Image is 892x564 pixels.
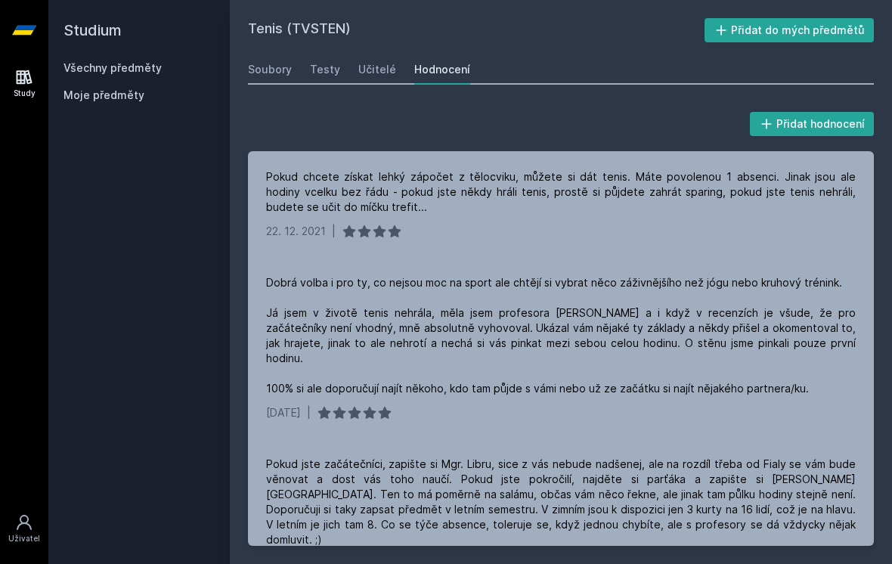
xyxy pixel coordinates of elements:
[750,112,875,136] button: Přidat hodnocení
[63,61,162,74] a: Všechny předměty
[358,62,396,77] div: Učitelé
[310,62,340,77] div: Testy
[3,506,45,552] a: Uživatel
[266,169,856,215] div: Pokud chcete získat lehký zápočet z tělocviku, můžete si dát tenis. Máte povolenou 1 absenci. Jin...
[266,457,856,547] div: Pokud jste začátečníci, zapište si Mgr. Libru, sice z vás nebude nadšenej, ale na rozdíl třeba od...
[307,405,311,420] div: |
[414,62,470,77] div: Hodnocení
[266,275,856,396] div: Dobrá volba i pro ty, co nejsou moc na sport ale chtějí si vybrat něco záživnějšího než jógu nebo...
[248,62,292,77] div: Soubory
[248,54,292,85] a: Soubory
[3,60,45,107] a: Study
[266,405,301,420] div: [DATE]
[8,533,40,544] div: Uživatel
[14,88,36,99] div: Study
[63,88,144,103] span: Moje předměty
[414,54,470,85] a: Hodnocení
[310,54,340,85] a: Testy
[358,54,396,85] a: Učitelé
[332,224,336,239] div: |
[248,18,705,42] h2: Tenis (TVSTEN)
[266,224,326,239] div: 22. 12. 2021
[705,18,875,42] button: Přidat do mých předmětů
